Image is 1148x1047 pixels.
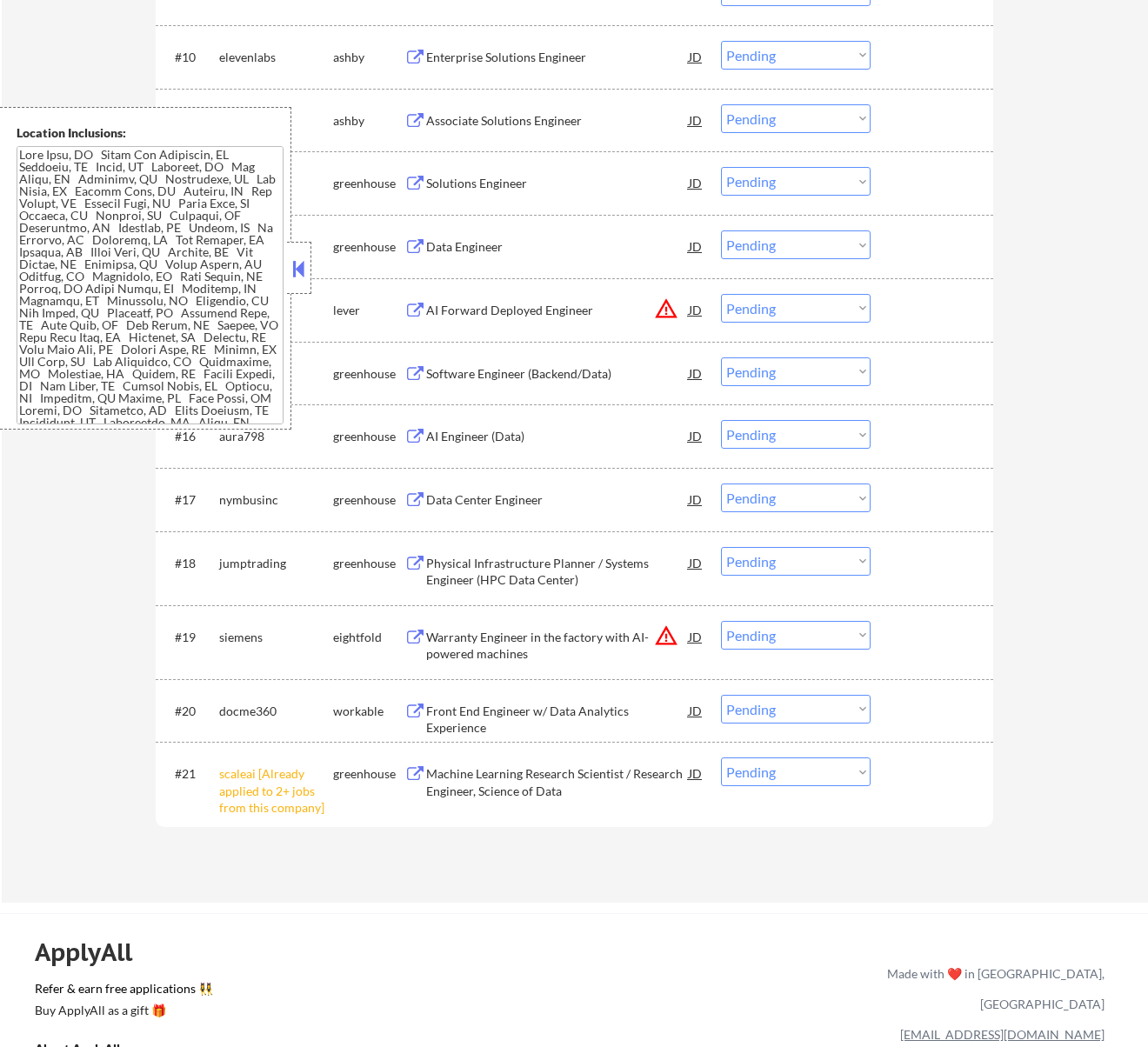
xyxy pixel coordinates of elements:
[426,428,689,445] div: AI Engineer (Data)
[219,491,333,509] div: nymbusinc
[687,757,704,789] div: JD
[687,104,704,136] div: JD
[333,491,404,509] div: greenhouse
[333,238,404,256] div: greenhouse
[900,1027,1105,1042] a: [EMAIL_ADDRESS][DOMAIN_NAME]
[687,420,704,451] div: JD
[687,167,704,198] div: JD
[333,555,404,572] div: greenhouse
[333,175,404,192] div: greenhouse
[426,703,689,737] div: Front End Engineer w/ Data Analytics Experience
[333,112,404,130] div: ashby
[333,703,404,720] div: workable
[35,983,524,1001] a: Refer & earn free applications 👯‍♀️
[35,1004,209,1017] div: Buy ApplyAll as a gift 🎁
[333,365,404,383] div: greenhouse
[687,483,704,515] div: JD
[426,365,689,383] div: Software Engineer (Backend/Data)
[426,491,689,509] div: Data Center Engineer
[175,629,205,646] div: #19
[333,302,404,319] div: lever
[35,1001,209,1023] a: Buy ApplyAll as a gift 🎁
[687,230,704,262] div: JD
[175,491,205,509] div: #17
[654,297,678,321] button: warning_amber
[426,112,689,130] div: Associate Solutions Engineer
[175,428,205,445] div: #16
[219,555,333,572] div: jumptrading
[175,765,205,783] div: #21
[426,302,689,319] div: AI Forward Deployed Engineer
[219,629,333,646] div: siemens
[687,294,704,325] div: JD
[219,765,333,817] div: scaleai [Already applied to 2+ jobs from this company]
[426,49,689,66] div: Enterprise Solutions Engineer
[175,703,205,720] div: #20
[333,629,404,646] div: eightfold
[687,621,704,652] div: JD
[687,41,704,72] div: JD
[175,555,205,572] div: #18
[35,937,152,967] div: ApplyAll
[687,547,704,578] div: JD
[333,49,404,66] div: ashby
[426,555,689,589] div: Physical Infrastructure Planner / Systems Engineer (HPC Data Center)
[219,703,333,720] div: docme360
[333,428,404,445] div: greenhouse
[426,175,689,192] div: Solutions Engineer
[426,629,689,663] div: Warranty Engineer in the factory with AI-powered machines
[687,695,704,726] div: JD
[175,49,205,66] div: #10
[654,624,678,648] button: warning_amber
[17,124,284,142] div: Location Inclusions:
[426,238,689,256] div: Data Engineer
[426,765,689,799] div: Machine Learning Research Scientist / Research Engineer, Science of Data
[219,428,333,445] div: aura798
[333,765,404,783] div: greenhouse
[880,958,1105,1019] div: Made with ❤️ in [GEOGRAPHIC_DATA], [GEOGRAPHIC_DATA]
[687,357,704,389] div: JD
[219,49,333,66] div: elevenlabs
